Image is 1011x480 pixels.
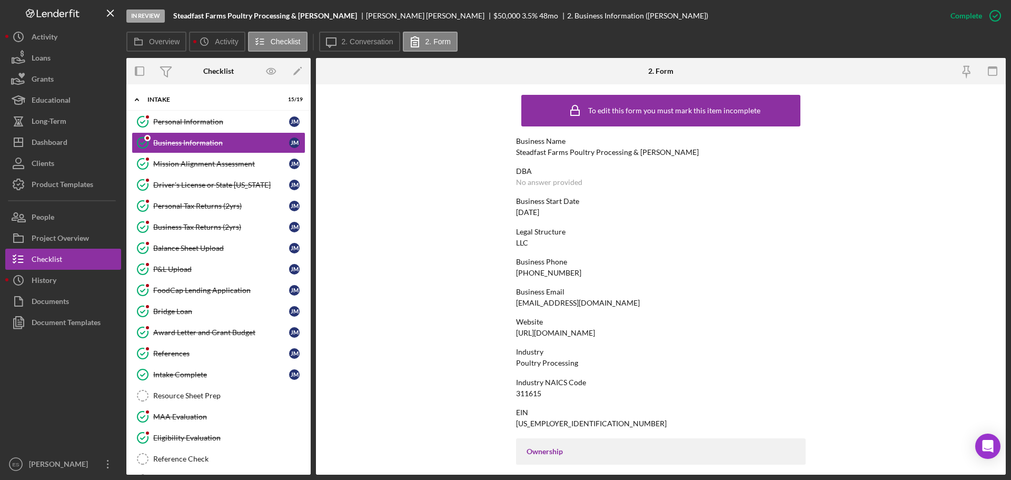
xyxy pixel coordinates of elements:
[950,5,982,26] div: Complete
[5,207,121,228] button: People
[132,448,305,469] a: Reference Check
[132,427,305,448] a: Eligibility Evaluation
[5,153,121,174] button: Clients
[975,434,1000,459] div: Open Intercom Messenger
[26,454,95,477] div: [PERSON_NAME]
[319,32,400,52] button: 2. Conversation
[403,32,458,52] button: 2. Form
[522,12,538,20] div: 3.5 %
[289,116,300,127] div: J M
[153,391,305,400] div: Resource Sheet Prep
[32,47,51,71] div: Loans
[648,67,673,75] div: 2. Form
[5,47,121,68] a: Loans
[289,222,300,232] div: J M
[516,318,806,326] div: Website
[153,434,305,442] div: Eligibility Evaluation
[153,160,289,168] div: Mission Alignment Assessment
[516,389,541,398] div: 311615
[5,132,121,153] button: Dashboard
[289,201,300,211] div: J M
[215,37,238,46] label: Activity
[289,327,300,338] div: J M
[132,238,305,259] a: Balance Sheet UploadJM
[32,312,101,336] div: Document Templates
[516,288,806,296] div: Business Email
[132,111,305,132] a: Personal InformationJM
[516,378,806,387] div: Industry NAICS Code
[271,37,301,46] label: Checklist
[32,207,54,230] div: People
[5,90,121,111] button: Educational
[516,299,640,307] div: [EMAIL_ADDRESS][DOMAIN_NAME]
[32,68,54,92] div: Grants
[248,32,308,52] button: Checklist
[132,153,305,174] a: Mission Alignment AssessmentJM
[153,286,289,295] div: FoodCap Lending Application
[5,26,121,47] a: Activity
[5,228,121,249] a: Project Overview
[132,195,305,217] a: Personal Tax Returns (2yrs)JM
[289,138,300,148] div: J M
[153,117,289,126] div: Personal Information
[153,181,289,189] div: Driver's License or State [US_STATE]
[5,270,121,291] a: History
[5,291,121,312] button: Documents
[32,270,56,293] div: History
[516,269,581,277] div: [PHONE_NUMBER]
[289,243,300,253] div: J M
[516,137,806,145] div: Business Name
[132,406,305,427] a: MAA Evaluation
[5,454,121,475] button: ES[PERSON_NAME]
[132,364,305,385] a: Intake CompleteJM
[126,9,165,23] div: In Review
[516,197,806,205] div: Business Start Date
[516,167,806,175] div: DBA
[32,249,62,272] div: Checklist
[32,111,66,134] div: Long-Term
[132,132,305,153] a: Business InformationJM
[32,153,54,177] div: Clients
[153,244,289,252] div: Balance Sheet Upload
[289,159,300,169] div: J M
[516,419,667,428] div: [US_EMPLOYER_IDENTIFICATION_NUMBER]
[32,90,71,113] div: Educational
[173,12,357,20] b: Steadfast Farms Poultry Processing & [PERSON_NAME]
[153,455,305,463] div: Reference Check
[126,32,186,52] button: Overview
[516,329,595,337] div: [URL][DOMAIN_NAME]
[189,32,245,52] button: Activity
[5,111,121,132] button: Long-Term
[425,37,451,46] label: 2. Form
[516,228,806,236] div: Legal Structure
[132,322,305,343] a: Award Letter and Grant BudgetJM
[516,408,806,417] div: EIN
[132,385,305,406] a: Resource Sheet Prep
[516,178,582,187] div: No answer provided
[516,359,578,367] div: Poultry Processing
[153,328,289,337] div: Award Letter and Grant Budget
[132,280,305,301] a: FoodCap Lending ApplicationJM
[5,174,121,195] a: Product Templates
[588,106,760,115] div: To edit this form you must mark this item incomplete
[539,12,558,20] div: 48 mo
[5,68,121,90] button: Grants
[516,208,539,217] div: [DATE]
[284,96,303,103] div: 15 / 19
[149,37,180,46] label: Overview
[289,180,300,190] div: J M
[153,139,289,147] div: Business Information
[132,259,305,280] a: P&L UploadJM
[132,217,305,238] a: Business Tax Returns (2yrs)JM
[203,67,234,75] div: Checklist
[5,249,121,270] button: Checklist
[153,349,289,358] div: References
[289,348,300,359] div: J M
[32,132,67,155] div: Dashboard
[153,307,289,316] div: Bridge Loan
